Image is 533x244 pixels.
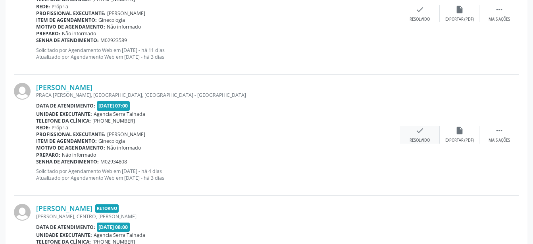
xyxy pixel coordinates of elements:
span: Própria [52,3,68,10]
b: Unidade executante: [36,232,92,238]
span: [DATE] 07:00 [97,101,130,110]
p: Solicitado por Agendamento Web em [DATE] - há 11 dias Atualizado por Agendamento Web em [DATE] - ... [36,47,400,60]
i:  [495,126,504,135]
div: Resolvido [410,138,430,143]
b: Profissional executante: [36,131,106,138]
div: Mais ações [489,138,510,143]
b: Preparo: [36,30,60,37]
b: Unidade executante: [36,111,92,117]
img: img [14,204,31,221]
b: Data de atendimento: [36,224,95,231]
a: [PERSON_NAME] [36,83,92,92]
i: check [416,5,424,14]
b: Preparo: [36,152,60,158]
a: [PERSON_NAME] [36,204,92,213]
span: Própria [52,124,68,131]
div: Resolvido [410,17,430,22]
span: [PERSON_NAME] [107,131,145,138]
div: Exportar (PDF) [445,138,474,143]
span: Não informado [107,144,141,151]
i: check [416,126,424,135]
i:  [495,5,504,14]
b: Motivo de agendamento: [36,23,105,30]
span: Não informado [62,152,96,158]
i: insert_drive_file [455,126,464,135]
div: Mais ações [489,17,510,22]
b: Data de atendimento: [36,102,95,109]
span: M02934808 [100,158,127,165]
span: Ginecologia [98,138,125,144]
span: M02923589 [100,37,127,44]
img: img [14,83,31,100]
div: [PERSON_NAME], CENTRO, [PERSON_NAME] [36,213,400,220]
div: Exportar (PDF) [445,17,474,22]
span: Agencia Serra Talhada [94,111,145,117]
div: PRACA [PERSON_NAME], [GEOGRAPHIC_DATA], [GEOGRAPHIC_DATA] - [GEOGRAPHIC_DATA] [36,92,400,98]
span: [PERSON_NAME] [107,10,145,17]
b: Motivo de agendamento: [36,144,105,151]
b: Senha de atendimento: [36,158,99,165]
b: Profissional executante: [36,10,106,17]
span: [DATE] 08:00 [97,223,130,232]
b: Rede: [36,3,50,10]
span: Não informado [107,23,141,30]
b: Telefone da clínica: [36,117,91,124]
span: Não informado [62,30,96,37]
span: [PHONE_NUMBER] [92,117,135,124]
b: Item de agendamento: [36,17,97,23]
b: Rede: [36,124,50,131]
span: Agencia Serra Talhada [94,232,145,238]
p: Solicitado por Agendamento Web em [DATE] - há 4 dias Atualizado por Agendamento Web em [DATE] - h... [36,168,400,181]
b: Senha de atendimento: [36,37,99,44]
b: Item de agendamento: [36,138,97,144]
span: Retorno [95,204,119,213]
i: insert_drive_file [455,5,464,14]
span: Ginecologia [98,17,125,23]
